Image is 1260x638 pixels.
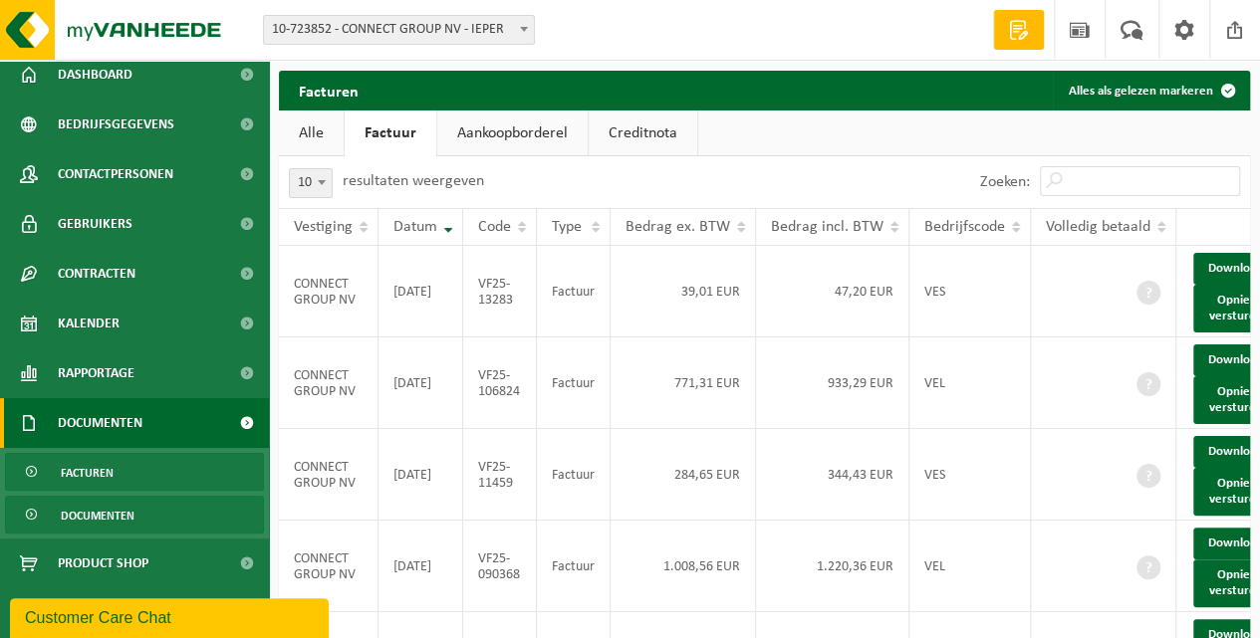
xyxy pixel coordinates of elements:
td: 344,43 EUR [756,429,909,521]
a: Documenten [5,496,264,533]
td: Factuur [537,429,611,521]
td: [DATE] [378,337,463,429]
label: resultaten weergeven [343,173,484,189]
td: 771,31 EUR [611,337,756,429]
td: VF25-106824 [463,337,537,429]
td: VES [909,246,1031,337]
span: Bedrag ex. BTW [626,219,730,235]
span: Dashboard [58,50,132,100]
span: Vestiging [294,219,353,235]
td: VEL [909,337,1031,429]
span: 10 [290,169,332,197]
span: Rapportage [58,348,134,398]
span: Type [552,219,582,235]
span: 10-723852 - CONNECT GROUP NV - IEPER [263,15,535,45]
td: [DATE] [378,521,463,612]
td: CONNECT GROUP NV [279,429,378,521]
span: Datum [393,219,437,235]
span: Gebruikers [58,199,132,249]
a: Facturen [5,453,264,491]
span: 10 [289,168,333,198]
td: 284,65 EUR [611,429,756,521]
td: Factuur [537,246,611,337]
button: Alles als gelezen markeren [1053,71,1248,110]
span: Acceptatievoorwaarden [58,588,219,638]
a: Aankoopborderel [437,110,588,156]
td: VES [909,429,1031,521]
span: Bedrag incl. BTW [771,219,883,235]
td: VF25-13283 [463,246,537,337]
span: Product Shop [58,538,148,588]
td: 933,29 EUR [756,337,909,429]
span: Kalender [58,299,120,348]
h2: Facturen [279,71,378,109]
td: 1.220,36 EUR [756,521,909,612]
span: Documenten [58,398,142,448]
a: Alle [279,110,344,156]
span: Volledig betaald [1046,219,1150,235]
td: CONNECT GROUP NV [279,337,378,429]
span: Contracten [58,249,135,299]
td: 39,01 EUR [611,246,756,337]
span: 10-723852 - CONNECT GROUP NV - IEPER [264,16,534,44]
td: 1.008,56 EUR [611,521,756,612]
td: VEL [909,521,1031,612]
iframe: chat widget [10,594,333,638]
a: Creditnota [589,110,697,156]
td: CONNECT GROUP NV [279,246,378,337]
label: Zoeken: [980,174,1030,190]
span: Bedrijfsgegevens [58,100,174,149]
td: 47,20 EUR [756,246,909,337]
td: [DATE] [378,429,463,521]
td: VF25-090368 [463,521,537,612]
span: Contactpersonen [58,149,173,199]
td: Factuur [537,337,611,429]
span: Bedrijfscode [924,219,1005,235]
td: VF25-11459 [463,429,537,521]
td: [DATE] [378,246,463,337]
td: Factuur [537,521,611,612]
a: Factuur [345,110,436,156]
span: Documenten [61,497,134,534]
td: CONNECT GROUP NV [279,521,378,612]
span: Code [478,219,511,235]
span: Facturen [61,454,114,492]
